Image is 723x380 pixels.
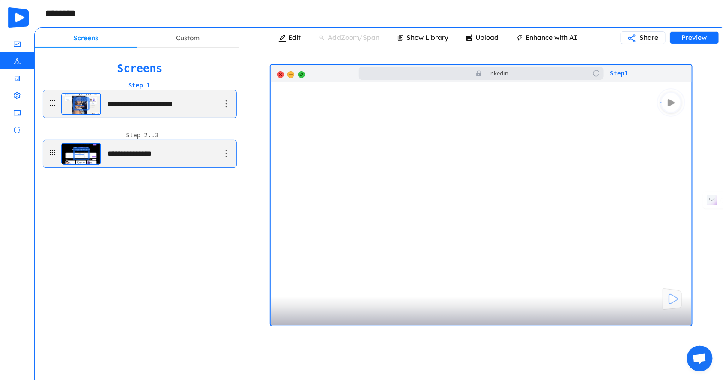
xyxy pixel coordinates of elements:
[14,54,21,71] i: icon: deployment-unit
[221,149,231,158] i: icon: ellipsis
[35,28,137,48] div: Screens
[517,35,523,41] i: icon: thunderbolt
[288,27,301,48] div: Edit
[621,31,666,44] button: icon: share-altShare
[117,60,162,77] p: Screens
[640,27,659,48] p: Share
[593,70,600,77] i: icon: reload
[298,71,305,78] img: maximizeIcon-038e71d8.svg
[406,27,448,48] div: Show Library
[526,27,577,48] div: Enhance with AI
[137,28,239,48] div: Custom
[14,123,21,140] i: icon: logout
[604,69,686,78] p: Step 1
[486,69,508,78] p: LinkedIn
[682,27,707,48] p: Preview
[670,31,719,44] button: Preview
[457,31,507,45] span: Upload
[126,131,159,140] p: Step 2..3
[14,88,21,106] i: icon: setting
[128,81,156,90] p: Step 1
[278,34,287,42] i: icon: edit
[475,27,499,48] div: Upload
[687,346,713,371] a: Open chat
[287,71,294,78] img: minimizeIcon-bf539b3e.svg
[221,99,231,109] i: icon: ellipsis
[14,37,21,54] i: icon: fund
[328,27,379,48] div: Add Zoom/Span
[476,70,482,76] i: icon: lock
[14,106,21,123] i: icon: credit-card
[277,71,284,78] img: closeIcon-843e22fb.svg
